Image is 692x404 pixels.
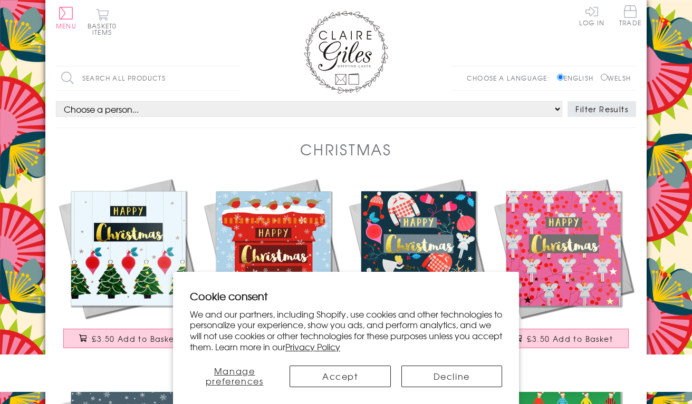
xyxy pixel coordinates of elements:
button: Manage preferences [190,366,279,387]
button: Menu [56,7,76,29]
button: Accept [290,366,390,387]
span: Trade [619,5,641,26]
a: Christmas Card, Jumpers & Mittens, text foiled in shiny gold £3.50 Add to Basket [346,176,491,359]
span: £3.50 Add to Basket [92,333,178,344]
button: Basket0 items [88,8,117,35]
input: English [557,74,564,81]
p: We and our partners, including Shopify, use cookies and other technologies to personalize your ex... [190,309,502,352]
a: Christmas Card, Robins on a Postbox, text foiled in shiny gold £3.50 Add to Basket [201,176,346,359]
input: Search all products [56,66,241,90]
label: English [557,73,599,83]
button: £3.50 Add to Basket [498,329,629,348]
span: Menu [56,21,76,31]
label: Welsh [601,73,631,83]
img: Christmas Card, Trees and Baubles, text foiled in shiny gold [56,176,201,321]
img: Christmas Card, Robins on a Postbox, text foiled in shiny gold [201,176,346,321]
img: Claire Giles Greetings Cards [304,11,388,94]
a: Christmas Card, Trees and Baubles, text foiled in shiny gold £3.50 Add to Basket [56,176,201,359]
a: Privacy Policy [285,340,340,353]
input: Welsh [601,74,608,81]
h2: Cookie consent [190,289,502,303]
button: Filter Results [568,101,636,117]
span: Manage preferences [206,364,264,387]
span: 0 items [92,21,117,37]
img: Christmas Card, Jumpers & Mittens, text foiled in shiny gold [346,176,491,321]
input: Search [230,66,241,90]
h1: Christmas [300,139,392,160]
button: £3.50 Add to Basket [63,329,194,348]
a: Trade [619,5,641,28]
button: Decline [401,366,502,387]
p: Choose a language: [467,73,555,83]
span: £3.50 Add to Basket [527,333,613,344]
a: Log In [579,5,604,26]
img: Christmas Card, Fairies on Pink, text foiled in shiny gold [491,176,636,321]
a: Christmas Card, Fairies on Pink, text foiled in shiny gold £3.50 Add to Basket [491,176,636,359]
